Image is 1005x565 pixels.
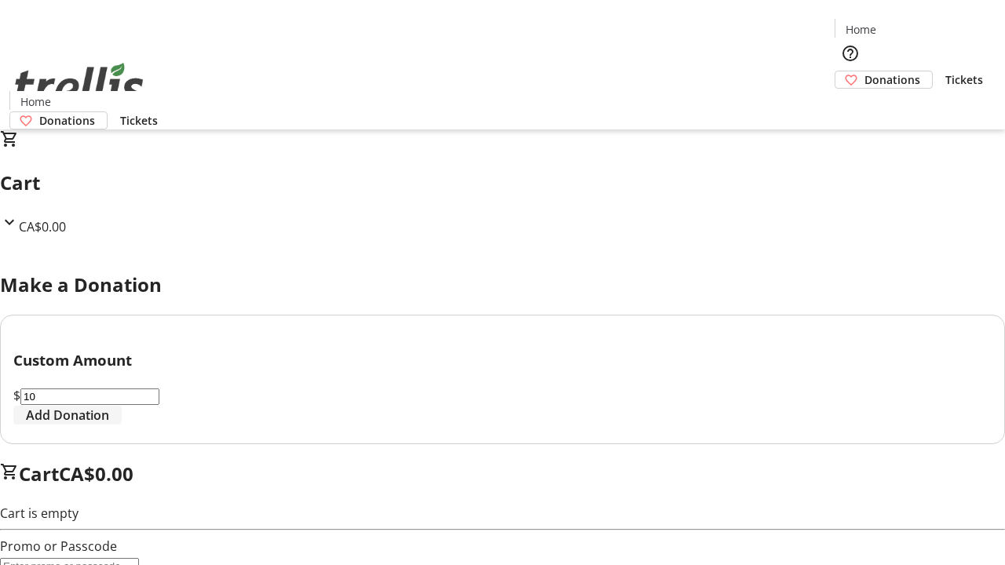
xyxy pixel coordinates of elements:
button: Add Donation [13,406,122,425]
span: Add Donation [26,406,109,425]
img: Orient E2E Organization C2jr3sMsve's Logo [9,46,149,124]
button: Cart [835,89,866,120]
a: Tickets [933,71,996,88]
button: Help [835,38,866,69]
span: Donations [864,71,920,88]
span: $ [13,387,20,404]
span: Donations [39,112,95,129]
h3: Custom Amount [13,349,992,371]
span: CA$0.00 [59,461,133,487]
a: Home [835,21,886,38]
span: Home [20,93,51,110]
span: Tickets [945,71,983,88]
a: Home [10,93,60,110]
span: Home [846,21,876,38]
a: Donations [835,71,933,89]
span: CA$0.00 [19,218,66,235]
a: Donations [9,111,108,129]
span: Tickets [120,112,158,129]
a: Tickets [108,112,170,129]
input: Donation Amount [20,388,159,405]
